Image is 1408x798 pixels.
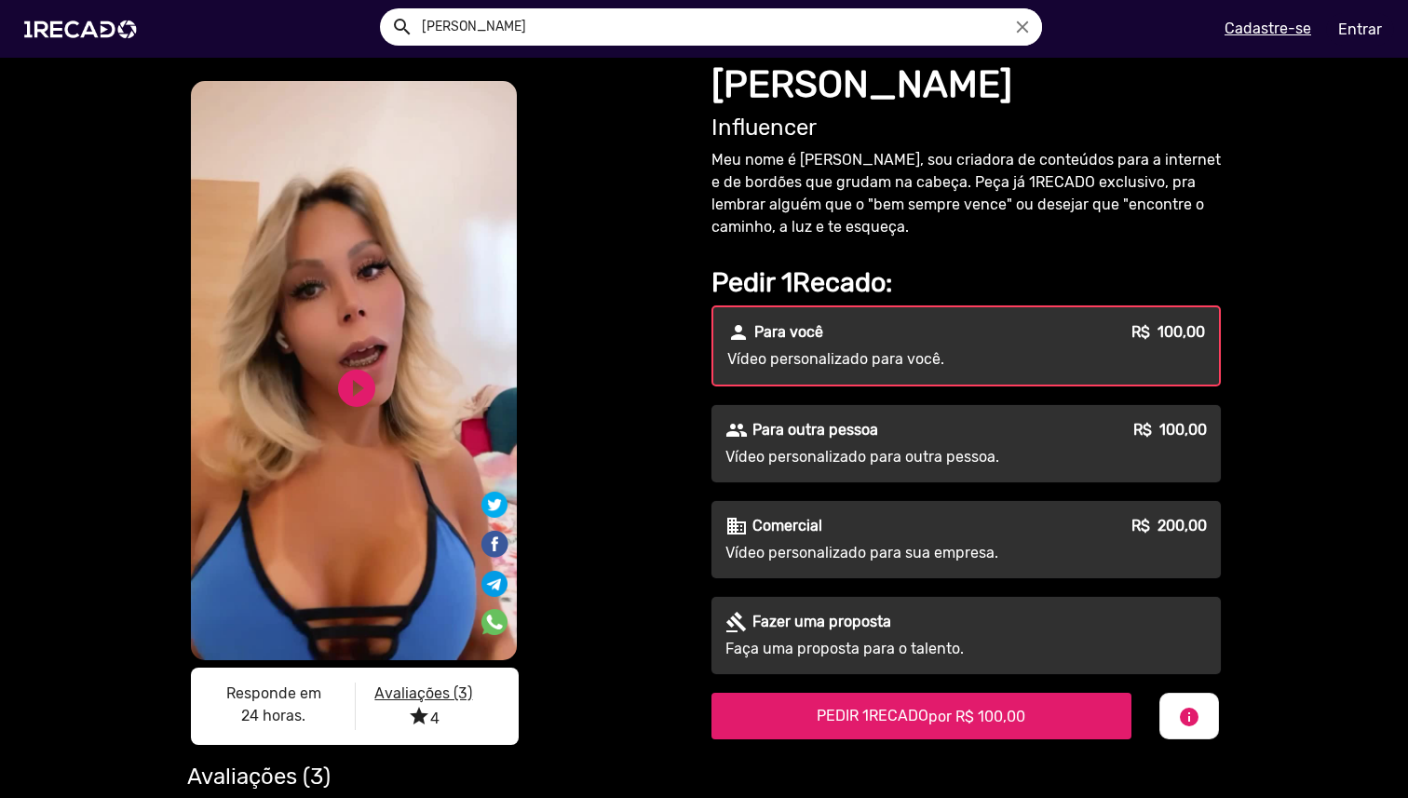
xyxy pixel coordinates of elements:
p: R$ 100,00 [1133,419,1207,441]
a: play_circle_filled [334,366,379,411]
span: por R$ 100,00 [928,708,1025,725]
i: Share on Facebook [480,528,509,546]
input: Pesquisar... [408,8,1042,46]
u: Avaliações (3) [374,684,472,702]
h1: [PERSON_NAME] [711,62,1221,107]
mat-icon: Example home icon [391,16,413,38]
p: Vídeo personalizado para você. [727,348,1062,371]
h2: Avaliações (3) [187,764,1221,791]
p: Para você [754,321,823,344]
p: R$ 100,00 [1131,321,1205,344]
mat-icon: gavel [725,611,748,633]
span: PEDIR 1RECADO [817,707,1025,724]
img: Compartilhe no whatsapp [481,609,508,635]
i: close [1012,17,1033,37]
p: Vídeo personalizado para sua empresa. [725,542,1063,564]
mat-icon: info [1178,706,1200,728]
span: 4 [408,710,440,727]
p: Responde em [206,683,341,705]
mat-icon: business [725,515,748,537]
i: Share on WhatsApp [481,606,508,624]
a: Entrar [1326,13,1394,46]
b: 24 horas. [241,707,305,724]
img: Compartilhe no facebook [480,529,509,559]
p: Para outra pessoa [752,419,878,441]
p: Comercial [752,515,822,537]
p: Vídeo personalizado para outra pessoa. [725,446,1063,468]
mat-icon: person [727,321,750,344]
i: star [408,705,430,727]
p: Meu nome é [PERSON_NAME], sou criadora de conteúdos para a internet e de bordões que grudam na ca... [711,149,1221,238]
p: Faça uma proposta para o talento. [725,638,1063,660]
img: Compartilhe no twitter [481,492,508,518]
p: R$ 200,00 [1131,515,1207,537]
u: Cadastre-se [1225,20,1311,37]
mat-icon: people [725,419,748,441]
i: Share on Telegram [481,568,508,586]
h2: Influencer [711,115,1221,142]
p: Fazer uma proposta [752,611,891,633]
button: PEDIR 1RECADOpor R$ 100,00 [711,693,1131,739]
video: S1RECADO vídeos dedicados para fãs e empresas [191,81,517,660]
img: Compartilhe no telegram [481,571,508,597]
button: Example home icon [385,9,417,42]
i: Share on Twitter [481,494,508,512]
h2: Pedir 1Recado: [711,266,1221,299]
